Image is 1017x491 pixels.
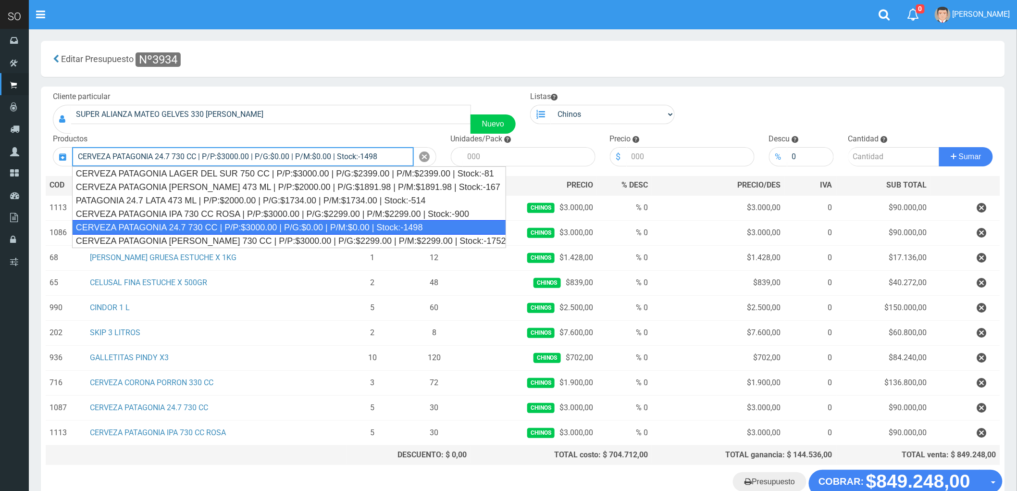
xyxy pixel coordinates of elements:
td: % 0 [597,320,652,345]
div: CERVEZA PATAGONIA 24.7 730 CC | P/P:$3000.00 | P/G:$0.00 | P/M:$0.00 | Stock:-1498 [72,220,507,235]
input: Consumidor Final [71,105,471,124]
td: $90.000,00 [836,220,931,245]
td: 3 [347,370,398,395]
span: IVA [820,180,832,189]
td: $84.240,00 [836,345,931,370]
img: User Image [935,7,951,23]
a: GALLETITAS PINDY X3 [90,353,169,362]
td: 2 [347,320,398,345]
span: Chinos [527,228,555,238]
td: 5 [347,295,398,320]
td: % 0 [597,370,652,395]
td: 716 [46,370,86,395]
td: 990 [46,295,86,320]
td: % 0 [597,295,652,320]
td: % 0 [597,245,652,270]
label: Listas [530,91,558,102]
td: $136.800,00 [836,370,931,395]
td: % 0 [597,345,652,370]
label: Cantidad [848,134,879,145]
span: Chinos [527,403,555,413]
td: $3.000,00 [652,220,784,245]
td: 5 [347,420,398,445]
a: CINDOR 1 L [90,303,130,312]
td: 72 [398,370,471,395]
td: 0 [785,320,836,345]
span: Chinos [533,278,561,288]
td: 0 [785,345,836,370]
div: TOTAL ganancia: $ 144.536,00 [656,450,832,461]
td: $1.428,00 [652,245,784,270]
label: Unidades/Pack [451,134,503,145]
span: Chinos [527,203,555,213]
td: 2 [347,270,398,295]
td: $3.000,00 [652,395,784,420]
td: $702,00 [652,345,784,370]
button: Sumar [939,147,993,166]
td: $3.000,00 [652,420,784,445]
a: [PERSON_NAME] GRUESA ESTUCHE X 1KG [90,253,236,262]
td: $7.600,00 [652,320,784,345]
a: CERVEZA CORONA PORRON 330 CC [90,378,213,387]
div: % [769,147,787,166]
td: $1.900,00 [471,370,597,395]
td: $60.800,00 [836,320,931,345]
td: 0 [785,245,836,270]
a: CELUSAL FINA ESTUCHE X 500GR [90,278,207,287]
div: CERVEZA PATAGONIA IPA 730 CC ROSA | P/P:$3000.00 | P/G:$2299.00 | P/M:$2299.00 | Stock:-900 [73,207,506,221]
span: 0 [916,4,925,13]
td: $3.000,00 [471,220,597,245]
td: % 0 [597,420,652,445]
span: Chinos [527,253,555,263]
td: 0 [785,295,836,320]
label: Precio [610,134,631,145]
td: 936 [46,345,86,370]
td: 0 [785,420,836,445]
td: 12 [398,245,471,270]
td: 8 [398,320,471,345]
div: DESCUENTO: $ 0,00 [350,450,467,461]
input: 000 [787,147,834,166]
span: Sumar [959,152,981,161]
label: Productos [53,134,87,145]
td: 5 [347,395,398,420]
td: 0 [785,395,836,420]
td: $839,00 [652,270,784,295]
td: $702,00 [471,345,597,370]
input: 000 [627,147,755,166]
label: Cliente particular [53,91,110,102]
span: PRECIO/DES [738,180,781,189]
span: % DESC [621,180,648,189]
td: 120 [398,345,471,370]
td: $839,00 [471,270,597,295]
td: 60 [398,295,471,320]
td: $90.000,00 [836,395,931,420]
td: % 0 [597,395,652,420]
span: SUB TOTAL [887,180,927,191]
div: PATAGONIA 24.7 LATA 473 ML | P/P:$2000.00 | P/G:$1734.00 | P/M:$1734.00 | Stock:-514 [73,194,506,207]
td: 0 [785,195,836,221]
span: Chinos [527,378,555,388]
div: TOTAL venta: $ 849.248,00 [840,450,996,461]
td: $40.272,00 [836,270,931,295]
td: $3.000,00 [471,420,597,445]
input: Cantidad [848,147,940,166]
td: 48 [398,270,471,295]
td: $150.000,00 [836,295,931,320]
div: CERVEZA PATAGONIA [PERSON_NAME] 730 CC | P/P:$3000.00 | P/G:$2299.00 | P/M:$2299.00 | Stock:-1752 [73,234,506,248]
td: $3.000,00 [471,195,597,221]
span: Nº3934 [136,52,181,67]
td: 0 [785,370,836,395]
div: CERVEZA PATAGONIA [PERSON_NAME] 473 ML | P/P:$2000.00 | P/G:$1891.98 | P/M:$1891.98 | Stock:-167 [73,180,506,194]
td: 1113 [46,195,86,221]
td: % 0 [597,195,652,221]
span: Chinos [527,303,555,313]
span: [PERSON_NAME] [953,10,1010,19]
td: $2.500,00 [652,295,784,320]
a: SKIP 3 LITROS [90,328,140,337]
div: $ [610,147,627,166]
td: 30 [398,420,471,445]
a: CERVEZA PATAGONIA 24.7 730 CC [90,403,208,412]
td: 68 [46,245,86,270]
strong: COBRAR: [819,476,864,487]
